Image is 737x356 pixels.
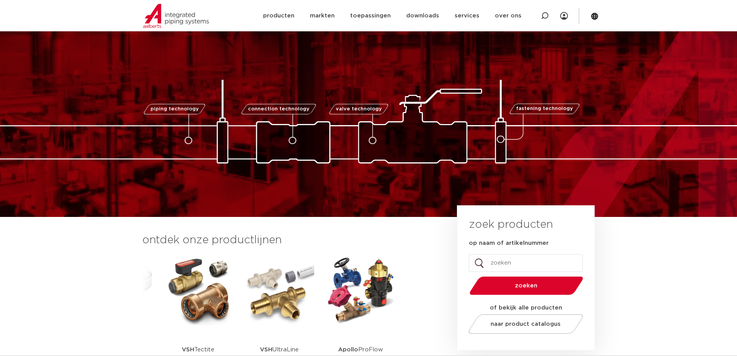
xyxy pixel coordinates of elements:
span: valve technology [336,107,382,112]
h3: zoek producten [469,217,553,232]
span: piping technology [150,107,199,112]
strong: Apollo [338,347,358,353]
input: zoeken [469,254,583,272]
h3: ontdek onze productlijnen [142,232,431,248]
button: zoeken [466,276,586,296]
label: op naam of artikelnummer [469,239,549,247]
span: fastening technology [516,107,573,112]
span: zoeken [489,283,563,289]
strong: VSH [182,347,194,353]
strong: of bekijk alle producten [490,305,562,311]
span: naar product catalogus [491,321,561,327]
strong: VSH [260,347,272,353]
a: naar product catalogus [466,314,585,334]
span: connection technology [248,107,309,112]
